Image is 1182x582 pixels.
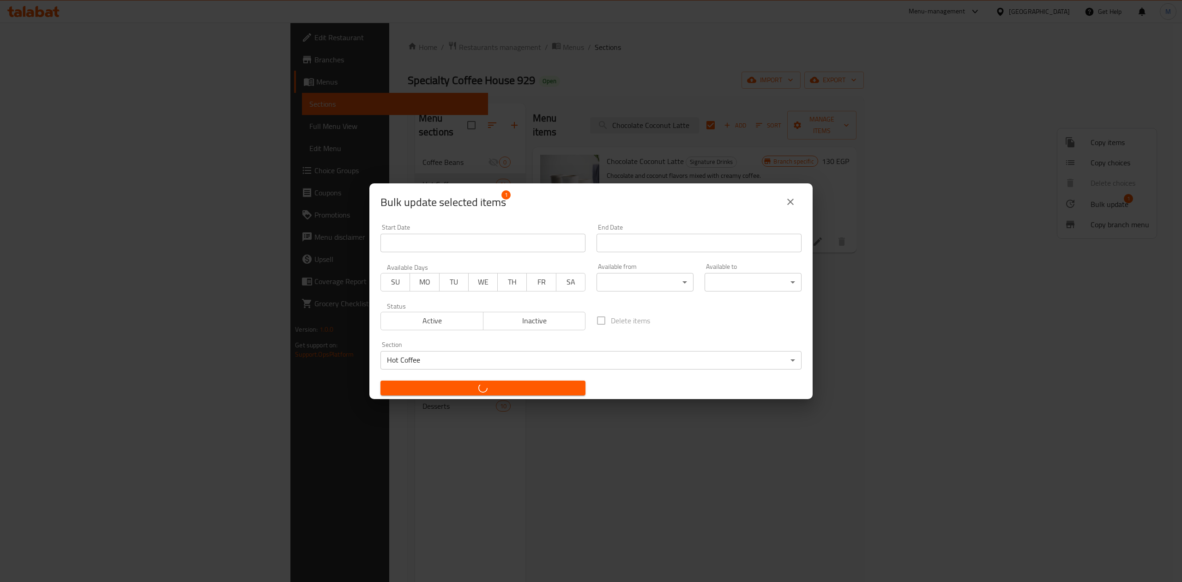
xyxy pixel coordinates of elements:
button: SA [556,273,585,291]
span: Active [385,314,480,327]
span: Selected items count [380,195,506,210]
button: FR [526,273,556,291]
span: 1 [501,190,511,200]
div: Hot Coffee [380,351,802,370]
button: Active [380,312,483,330]
span: Inactive [487,314,582,327]
span: TU [443,275,465,289]
button: Inactive [483,312,586,330]
span: Delete items [611,315,650,326]
button: close [779,191,802,213]
div: ​ [597,273,694,291]
span: FR [531,275,552,289]
span: WE [472,275,494,289]
button: SU [380,273,410,291]
button: TU [439,273,469,291]
span: SU [385,275,406,289]
span: TH [501,275,523,289]
button: WE [468,273,498,291]
span: MO [414,275,435,289]
div: ​ [705,273,802,291]
button: MO [410,273,439,291]
button: TH [497,273,527,291]
span: SA [560,275,582,289]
